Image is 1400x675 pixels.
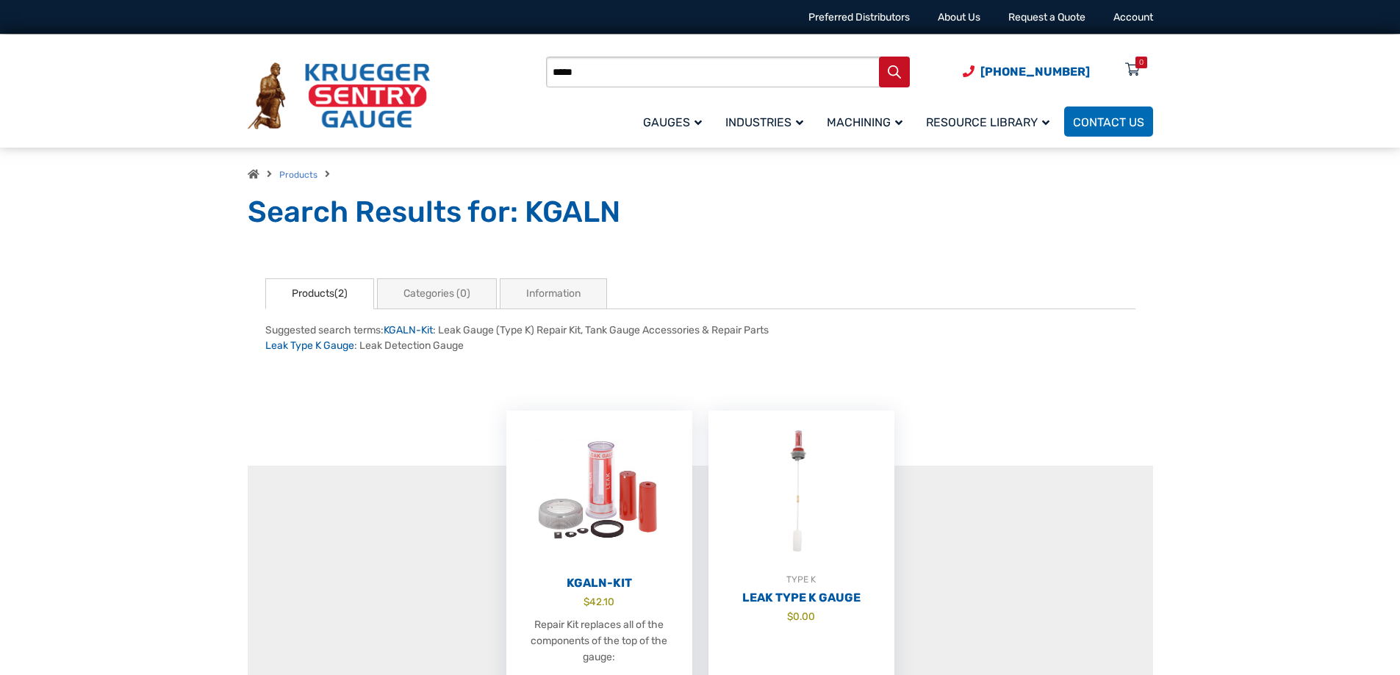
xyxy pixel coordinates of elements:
a: About Us [938,11,980,24]
a: Categories (0) [377,278,497,309]
p: Repair Kit replaces all of the components of the top of the gauge: [521,617,678,665]
a: Industries [717,104,818,139]
a: Contact Us [1064,107,1153,137]
a: Products(2) [265,278,374,309]
bdi: 42.10 [584,596,614,607]
h2: Leak Type K Gauge [708,591,894,605]
a: Gauges [634,104,717,139]
span: [PHONE_NUMBER] [980,65,1090,79]
span: Machining [827,115,902,129]
a: Account [1113,11,1153,24]
a: Products [279,170,317,180]
a: Phone Number (920) 434-8860 [963,62,1090,81]
span: Industries [725,115,803,129]
a: Information [500,278,607,309]
div: 0 [1139,57,1144,68]
span: $ [584,596,589,607]
a: KGALN-Kit [384,324,433,336]
span: Resource Library [926,115,1049,129]
img: KGALN-Kit [506,411,692,572]
div: Suggested search terms: : Leak Gauge (Type K) Repair Kit, Tank Gauge Accessories & Repair Parts :... [265,322,1135,353]
a: Leak Type K Gauge [265,339,354,352]
h1: Search Results for: KGALN [248,194,1153,231]
bdi: 0.00 [787,610,815,622]
a: Machining [818,104,917,139]
img: Krueger Sentry Gauge [248,62,430,130]
span: Gauges [643,115,702,129]
a: Resource Library [917,104,1064,139]
img: Leak Detection Gauge [708,411,894,572]
a: Preferred Distributors [808,11,910,24]
span: $ [787,610,793,622]
span: Contact Us [1073,115,1144,129]
h2: KGALN-Kit [506,576,692,591]
div: TYPE K [708,572,894,587]
a: Request a Quote [1008,11,1085,24]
